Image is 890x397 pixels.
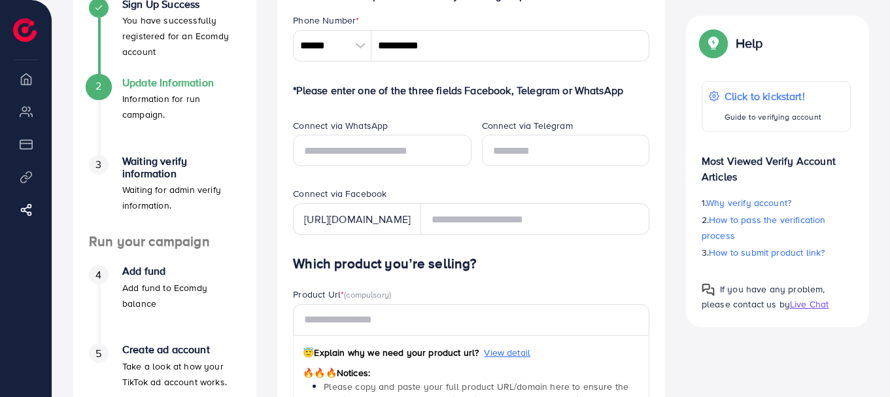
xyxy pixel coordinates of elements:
[293,14,359,27] label: Phone Number
[13,18,37,42] img: logo
[122,155,241,180] h4: Waiting verify information
[303,366,336,379] span: 🔥🔥🔥
[122,343,241,356] h4: Create ad account
[293,82,649,98] p: *Please enter one of the three fields Facebook, Telegram or WhatsApp
[725,109,821,125] p: Guide to verifying account
[293,203,421,235] div: [URL][DOMAIN_NAME]
[122,77,241,89] h4: Update Information
[95,268,101,283] span: 4
[293,187,386,200] label: Connect via Facebook
[303,346,479,359] span: Explain why we need your product url?
[73,265,256,343] li: Add fund
[122,12,241,60] p: You have successfully registered for an Ecomdy account
[702,143,851,184] p: Most Viewed Verify Account Articles
[702,283,825,311] span: If you have any problem, please contact us by
[122,265,241,277] h4: Add fund
[293,256,649,272] h4: Which product you’re selling?
[790,298,829,311] span: Live Chat
[73,233,256,250] h4: Run your campaign
[303,346,314,359] span: 😇
[122,358,241,390] p: Take a look at how your TikTok ad account works.
[702,212,851,243] p: 2.
[344,288,391,300] span: (compulsory)
[95,157,101,172] span: 3
[706,196,791,209] span: Why verify account?
[702,245,851,260] p: 3.
[484,346,530,359] span: View detail
[95,78,101,94] span: 2
[122,182,241,213] p: Waiting for admin verify information.
[482,119,573,132] label: Connect via Telegram
[702,195,851,211] p: 1.
[73,155,256,233] li: Waiting verify information
[122,91,241,122] p: Information for run campaign.
[702,213,826,242] span: How to pass the verification process
[303,366,370,379] span: Notices:
[834,338,880,387] iframe: Chat
[702,283,715,296] img: Popup guide
[73,77,256,155] li: Update Information
[702,31,725,55] img: Popup guide
[293,119,388,132] label: Connect via WhatsApp
[293,288,391,301] label: Product Url
[709,246,825,259] span: How to submit product link?
[736,35,763,51] p: Help
[95,346,101,361] span: 5
[122,280,241,311] p: Add fund to Ecomdy balance
[725,88,821,104] p: Click to kickstart!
